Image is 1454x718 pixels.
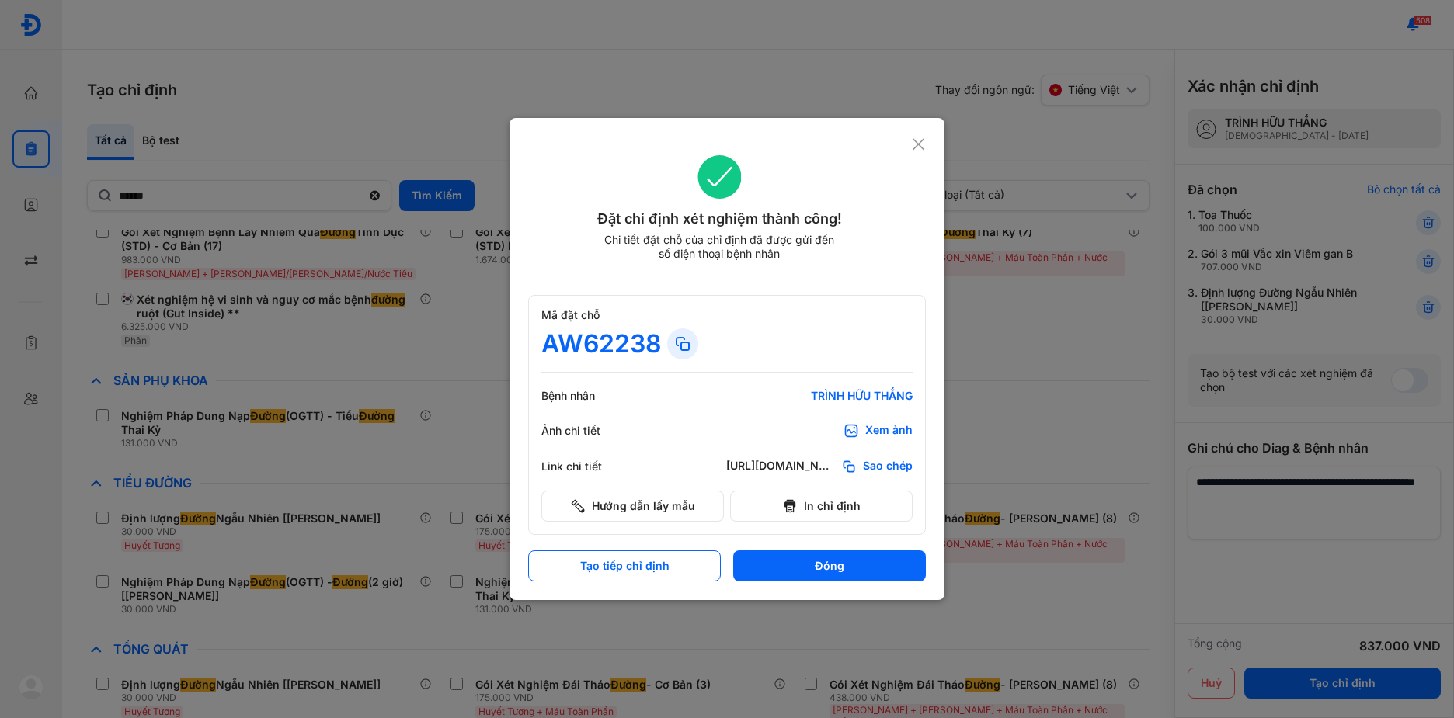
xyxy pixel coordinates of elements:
[726,389,913,403] div: TRÌNH HỮU THẮNG
[865,423,913,439] div: Xem ảnh
[541,460,635,473] div: Link chi tiết
[541,491,724,522] button: Hướng dẫn lấy mẫu
[541,424,635,438] div: Ảnh chi tiết
[541,328,661,359] div: AW62238
[541,389,635,403] div: Bệnh nhân
[733,550,926,581] button: Đóng
[597,233,841,261] div: Chi tiết đặt chỗ của chỉ định đã được gửi đến số điện thoại bệnh nhân
[730,491,913,522] button: In chỉ định
[863,459,913,474] span: Sao chép
[528,550,721,581] button: Tạo tiếp chỉ định
[528,208,911,230] div: Đặt chỉ định xét nghiệm thành công!
[726,459,835,474] div: [URL][DOMAIN_NAME]
[541,308,913,322] div: Mã đặt chỗ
